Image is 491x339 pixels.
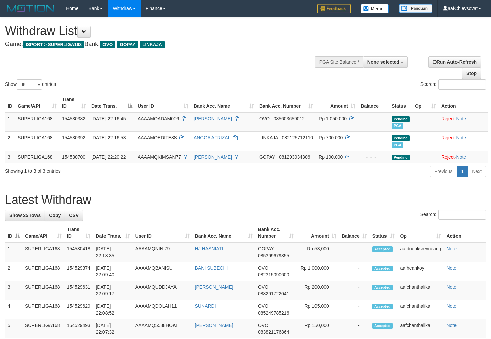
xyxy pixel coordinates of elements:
label: Search: [420,210,486,220]
td: Rp 200,000 [296,281,339,300]
span: LINKAJA [140,41,165,48]
td: 3 [5,151,15,163]
img: panduan.png [399,4,432,13]
span: Accepted [372,285,393,290]
span: Accepted [372,266,393,271]
span: Show 25 rows [9,213,41,218]
th: Bank Acc. Number: activate to sort column ascending [257,93,316,112]
a: Previous [430,166,457,177]
h4: Game: Bank: [5,41,321,48]
td: · [439,112,488,132]
td: aafchanthalika [397,281,444,300]
a: Reject [441,116,455,121]
span: Marked by aafheankoy [392,142,403,148]
th: Trans ID: activate to sort column ascending [64,223,93,242]
img: Button%20Memo.svg [361,4,389,13]
a: Note [446,323,457,328]
span: Marked by aafheankoy [392,123,403,129]
td: 154530418 [64,242,93,262]
div: - - - [361,134,386,141]
td: SUPERLIGA168 [22,242,64,262]
td: - [339,281,370,300]
td: Rp 1,000,000 [296,262,339,281]
td: 154529629 [64,300,93,319]
td: AAAAMQUDDJAYA [133,281,192,300]
a: Note [446,265,457,271]
span: Rp 700.000 [319,135,343,140]
span: OVO [258,265,268,271]
span: None selected [367,59,399,65]
img: MOTION_logo.png [5,3,56,13]
th: Status [389,93,412,112]
td: 4 [5,300,22,319]
div: - - - [361,154,386,160]
a: ANGGA AFRIZAL [194,135,230,140]
td: 154529631 [64,281,93,300]
th: Game/API: activate to sort column ascending [15,93,59,112]
h1: Withdraw List [5,24,321,38]
a: [PERSON_NAME] [194,116,232,121]
th: Action [439,93,488,112]
span: Copy 088291722041 to clipboard [258,291,289,296]
select: Showentries [17,79,42,90]
span: Accepted [372,323,393,329]
td: aafchanthalika [397,300,444,319]
a: Note [456,116,466,121]
a: 1 [457,166,468,177]
a: BANI SUBECHI [195,265,228,271]
span: OVO [259,116,270,121]
td: aafheankoy [397,262,444,281]
span: Copy [49,213,61,218]
td: - [339,242,370,262]
span: [DATE] 22:16:45 [91,116,126,121]
td: AAAAMQ5588HOKI [133,319,192,338]
td: Rp 150,000 [296,319,339,338]
span: 154530700 [62,154,85,160]
span: AAAAMQKIMSAN77 [138,154,181,160]
a: [PERSON_NAME] [195,284,233,290]
th: Op: activate to sort column ascending [397,223,444,242]
td: - [339,319,370,338]
span: [DATE] 22:16:53 [91,135,126,140]
a: Copy [45,210,65,221]
label: Search: [420,79,486,90]
span: ISPORT > SUPERLIGA168 [23,41,84,48]
span: OVO [258,303,268,309]
span: Copy 082315090600 to clipboard [258,272,289,277]
td: 154529374 [64,262,93,281]
a: HJ HASNIATI [195,246,223,251]
span: Accepted [372,246,393,252]
h1: Latest Withdraw [5,193,486,207]
td: - [339,262,370,281]
a: Note [456,135,466,140]
th: Action [444,223,486,242]
th: Bank Acc. Number: activate to sort column ascending [255,223,296,242]
input: Search: [438,210,486,220]
span: Rp 100.000 [319,154,343,160]
a: Note [446,246,457,251]
input: Search: [438,79,486,90]
th: Balance [358,93,389,112]
a: [PERSON_NAME] [194,154,232,160]
span: Pending [392,116,410,122]
td: AAAAMQDOLAH11 [133,300,192,319]
th: Date Trans.: activate to sort column ascending [93,223,132,242]
a: Next [468,166,486,177]
span: Rp 1.050.000 [319,116,347,121]
span: Pending [392,155,410,160]
td: · [439,131,488,151]
div: Showing 1 to 3 of 3 entries [5,165,200,174]
td: SUPERLIGA168 [22,319,64,338]
span: AAAAMQADAM009 [138,116,179,121]
a: Reject [441,154,455,160]
div: - - - [361,115,386,122]
span: GOPAY [117,41,138,48]
th: Trans ID: activate to sort column ascending [59,93,89,112]
span: [DATE] 22:20:22 [91,154,126,160]
span: Copy 085249785216 to clipboard [258,310,289,316]
th: Op: activate to sort column ascending [412,93,439,112]
span: Copy 083821176864 to clipboard [258,329,289,335]
label: Show entries [5,79,56,90]
th: User ID: activate to sort column ascending [133,223,192,242]
td: SUPERLIGA168 [15,151,59,163]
